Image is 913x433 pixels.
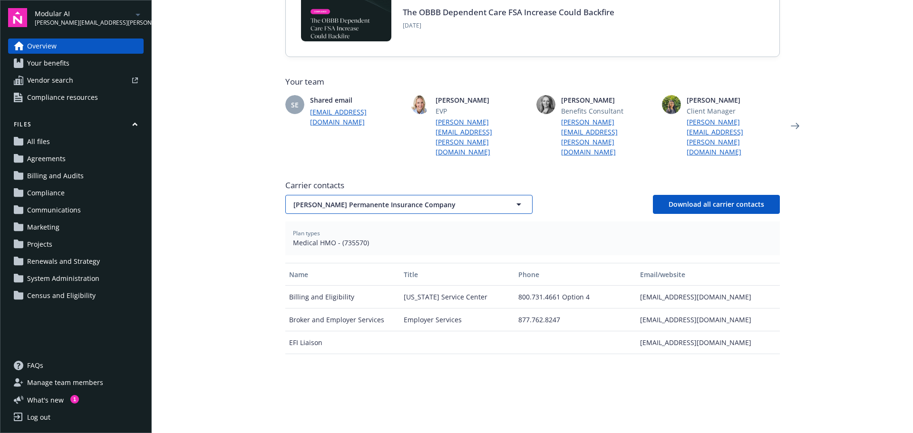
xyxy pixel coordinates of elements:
span: Shared email [310,95,403,105]
span: Billing and Audits [27,168,84,183]
div: EFI Liaison [285,331,400,354]
span: Communications [27,202,81,218]
div: Title [404,269,511,279]
a: System Administration [8,271,144,286]
button: Download all carrier contacts [653,195,780,214]
button: Name [285,263,400,286]
div: Log out [27,410,50,425]
span: Manage team members [27,375,103,390]
a: Overview [8,38,144,54]
a: arrowDropDown [132,9,144,20]
span: Plan types [293,229,772,238]
a: Your benefits [8,56,144,71]
a: Projects [8,237,144,252]
div: Billing and Eligibility [285,286,400,308]
span: [PERSON_NAME][EMAIL_ADDRESS][PERSON_NAME][DOMAIN_NAME] [35,19,132,27]
button: Email/website [636,263,779,286]
button: Modular AI[PERSON_NAME][EMAIL_ADDRESS][PERSON_NAME][DOMAIN_NAME]arrowDropDown [35,8,144,27]
img: navigator-logo.svg [8,8,27,27]
div: Phone [518,269,632,279]
a: Agreements [8,151,144,166]
a: [PERSON_NAME][EMAIL_ADDRESS][PERSON_NAME][DOMAIN_NAME] [436,117,529,157]
a: Census and Eligibility [8,288,144,303]
a: Manage team members [8,375,144,390]
img: photo [662,95,681,114]
a: Marketing [8,220,144,235]
span: Census and Eligibility [27,288,96,303]
span: [PERSON_NAME] [561,95,654,105]
span: What ' s new [27,395,64,405]
a: Compliance resources [8,90,144,105]
span: Your team [285,76,780,87]
a: [PERSON_NAME][EMAIL_ADDRESS][PERSON_NAME][DOMAIN_NAME] [561,117,654,157]
span: Vendor search [27,73,73,88]
button: Title [400,263,515,286]
span: Renewals and Strategy [27,254,100,269]
span: Projects [27,237,52,252]
div: [EMAIL_ADDRESS][DOMAIN_NAME] [636,331,779,354]
div: [US_STATE] Service Center [400,286,515,308]
span: Client Manager [687,106,780,116]
span: Agreements [27,151,66,166]
a: Renewals and Strategy [8,254,144,269]
a: Vendor search [8,73,144,88]
span: Your benefits [27,56,69,71]
span: System Administration [27,271,99,286]
div: Broker and Employer Services [285,308,400,331]
span: FAQs [27,358,43,373]
div: Name [289,269,396,279]
a: All files [8,134,144,149]
div: 877.762.8247 [515,308,636,331]
span: [PERSON_NAME] Permanente Insurance Company [293,200,491,210]
div: 800.731.4661 Option 4 [515,286,636,308]
span: Compliance [27,185,65,201]
a: [PERSON_NAME][EMAIL_ADDRESS][PERSON_NAME][DOMAIN_NAME] [687,117,780,157]
span: Overview [27,38,57,54]
a: The OBBB Dependent Care FSA Increase Could Backfire [403,7,614,18]
div: [EMAIL_ADDRESS][DOMAIN_NAME] [636,286,779,308]
span: Benefits Consultant [561,106,654,116]
a: Next [787,118,803,134]
div: Email/website [640,269,776,279]
span: [PERSON_NAME] [687,95,780,105]
img: photo [411,95,430,114]
a: FAQs [8,358,144,373]
div: Employer Services [400,308,515,331]
span: EVP [436,106,529,116]
button: [PERSON_NAME] Permanente Insurance Company [285,195,533,214]
span: Carrier contacts [285,180,780,191]
div: 1 [70,395,79,404]
span: [PERSON_NAME] [436,95,529,105]
span: [DATE] [403,21,614,30]
span: Modular AI [35,9,132,19]
a: [EMAIL_ADDRESS][DOMAIN_NAME] [310,107,403,127]
button: What's new1 [8,395,79,405]
a: Billing and Audits [8,168,144,183]
span: All files [27,134,50,149]
span: Download all carrier contacts [669,200,764,209]
span: Medical HMO - (735570) [293,238,772,248]
img: photo [536,95,555,114]
div: [EMAIL_ADDRESS][DOMAIN_NAME] [636,308,779,331]
span: SE [291,100,299,110]
a: Communications [8,202,144,218]
span: Marketing [27,220,59,235]
span: Compliance resources [27,90,98,105]
button: Phone [515,263,636,286]
a: Compliance [8,185,144,201]
button: Files [8,120,144,132]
